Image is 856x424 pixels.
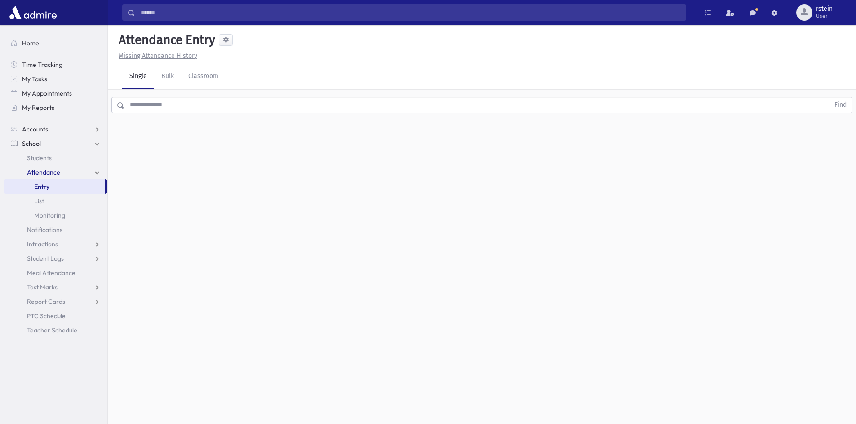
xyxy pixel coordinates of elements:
span: Entry [34,183,49,191]
span: My Reports [22,104,54,112]
a: Single [122,64,154,89]
img: AdmirePro [7,4,59,22]
span: Meal Attendance [27,269,75,277]
a: Missing Attendance History [115,52,197,60]
span: List [34,197,44,205]
a: Monitoring [4,208,107,223]
a: Notifications [4,223,107,237]
span: Student Logs [27,254,64,262]
a: List [4,194,107,208]
span: Notifications [27,226,62,234]
input: Search [135,4,686,21]
button: Find [829,97,852,113]
a: My Reports [4,101,107,115]
a: Report Cards [4,294,107,309]
a: Entry [4,179,105,194]
a: Infractions [4,237,107,251]
a: School [4,136,107,151]
span: Attendance [27,168,60,176]
span: Test Marks [27,283,58,291]
span: Teacher Schedule [27,326,77,334]
a: Student Logs [4,251,107,266]
span: School [22,140,41,148]
span: User [816,13,833,20]
h5: Attendance Entry [115,32,215,48]
span: Home [22,39,39,47]
span: My Tasks [22,75,47,83]
a: Attendance [4,165,107,179]
span: Students [27,154,52,162]
a: Home [4,36,107,50]
a: Students [4,151,107,165]
a: Time Tracking [4,57,107,72]
u: Missing Attendance History [119,52,197,60]
a: My Tasks [4,72,107,86]
a: Accounts [4,122,107,136]
span: Infractions [27,240,58,248]
span: Report Cards [27,297,65,306]
span: My Appointments [22,89,72,97]
span: Time Tracking [22,61,62,69]
span: Accounts [22,125,48,133]
a: Bulk [154,64,181,89]
a: Classroom [181,64,226,89]
a: Test Marks [4,280,107,294]
a: Meal Attendance [4,266,107,280]
a: Teacher Schedule [4,323,107,337]
span: Monitoring [34,211,65,219]
span: rstein [816,5,833,13]
a: My Appointments [4,86,107,101]
span: PTC Schedule [27,312,66,320]
a: PTC Schedule [4,309,107,323]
